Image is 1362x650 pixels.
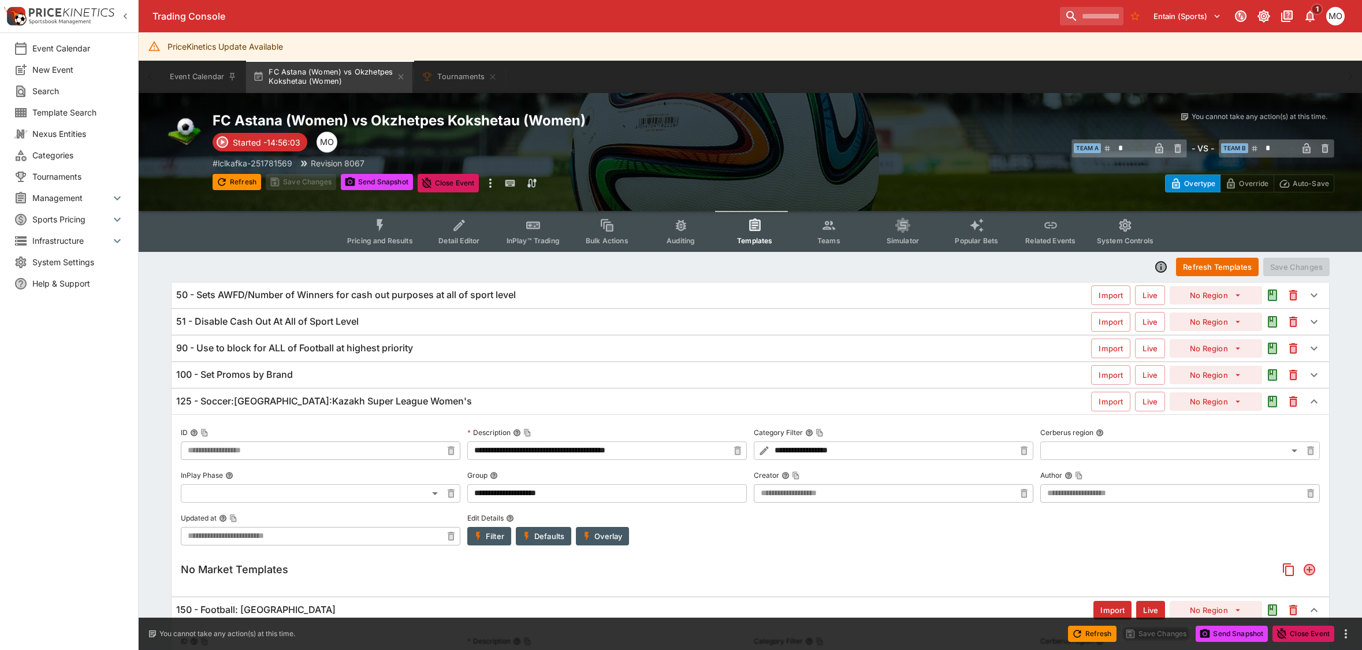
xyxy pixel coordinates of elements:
span: Categories [32,149,124,161]
p: Category Filter [754,428,803,437]
button: FC Astana (Women) vs Okzhetpes Kokshetau (Women) [246,61,412,93]
button: Import [1091,312,1130,332]
h6: 100 - Set Promos by Brand [176,369,293,381]
button: Event Calendar [163,61,244,93]
button: Copy To Clipboard [200,429,209,437]
img: PriceKinetics [29,8,114,17]
button: No Region [1170,392,1262,411]
span: Template Search [32,106,124,118]
button: more [483,174,497,192]
span: Popular Bets [955,236,998,245]
p: You cannot take any action(s) at this time. [1192,112,1327,122]
button: Copy To Clipboard [523,429,531,437]
button: Live [1135,392,1165,411]
p: Overtype [1184,177,1215,190]
span: Detail Editor [438,236,479,245]
span: Tournaments [32,170,124,183]
span: System Settings [32,256,124,268]
p: Edit Details [467,513,504,523]
button: Refresh [213,174,261,190]
div: Mark O'Loughlan [317,132,337,153]
p: InPlay Phase [181,470,223,480]
button: No Region [1170,366,1262,384]
span: Management [32,192,110,204]
p: Description [467,428,511,437]
button: Copy To Clipboard [792,471,800,480]
button: Notifications [1300,6,1320,27]
h2: Copy To Clipboard [213,112,773,129]
span: Team B [1221,143,1248,153]
button: Audit the Template Change History [1262,338,1283,359]
button: Close Event [1272,626,1334,642]
button: Add [1299,559,1320,580]
button: AuthorCopy To Clipboard [1065,471,1073,480]
h6: 150 - Football: [GEOGRAPHIC_DATA] [176,604,336,616]
button: This will delete the selected template. You will still need to Save Template changes to commit th... [1283,600,1304,621]
h6: 90 - Use to block for ALL of Football at highest priority [176,342,413,354]
button: No Region [1170,313,1262,331]
button: Audit the Template Change History [1262,285,1283,306]
button: Copy Market Templates [1278,559,1299,580]
span: Sports Pricing [32,213,110,225]
button: Mark O'Loughlan [1323,3,1348,29]
img: soccer.png [166,112,203,148]
button: Live [1135,339,1165,358]
button: Select Tenant [1147,7,1228,25]
div: Mark O'Loughlan [1326,7,1345,25]
span: System Controls [1097,236,1153,245]
button: Send Snapshot [1196,626,1268,642]
span: InPlay™ Trading [507,236,560,245]
button: Live [1136,601,1165,619]
span: Templates [737,236,772,245]
button: No Bookmarks [1126,7,1144,25]
button: Send Snapshot [341,174,413,190]
img: Sportsbook Management [29,19,91,24]
div: Trading Console [152,10,1055,23]
button: Copy To Clipboard [816,429,824,437]
span: Related Events [1025,236,1076,245]
button: Category FilterCopy To Clipboard [805,429,813,437]
button: Live [1135,365,1165,385]
p: Cerberus region [1040,428,1093,437]
button: CreatorCopy To Clipboard [782,471,790,480]
button: InPlay Phase [225,471,233,480]
button: Import [1091,285,1130,305]
button: This will delete the selected template. You will still need to Save Template changes to commit th... [1283,311,1304,332]
span: New Event [32,64,124,76]
button: Import [1093,601,1132,619]
button: Audit the Template Change History [1262,391,1283,412]
p: Copy To Clipboard [213,157,292,169]
p: Creator [754,470,779,480]
button: Copy To Clipboard [1075,471,1083,480]
p: Auto-Save [1293,177,1329,190]
p: ID [181,428,188,437]
img: PriceKinetics Logo [3,5,27,28]
span: 1 [1311,3,1323,15]
span: Pricing and Results [347,236,413,245]
span: Team A [1074,143,1101,153]
p: Override [1239,177,1268,190]
p: Revision 8067 [311,157,364,169]
button: Import [1091,365,1130,385]
button: Defaults [516,527,571,545]
button: No Region [1170,286,1262,304]
button: Close Event [418,174,479,192]
span: Help & Support [32,277,124,289]
button: No Region [1170,601,1262,619]
h5: No Market Templates [181,563,288,576]
span: Infrastructure [32,235,110,247]
span: Event Calendar [32,42,124,54]
h6: 125 - Soccer:[GEOGRAPHIC_DATA]:Kazakh Super League Women's [176,395,472,407]
button: Auto-Save [1274,174,1334,192]
button: Updated atCopy To Clipboard [219,514,227,522]
button: Tournaments [415,61,504,93]
button: Audit the Template Change History [1262,311,1283,332]
button: Live [1135,285,1165,305]
button: Overtype [1165,174,1220,192]
button: Connected to PK [1230,6,1251,27]
h6: - VS - [1192,142,1214,154]
button: Import [1091,339,1130,358]
p: Started -14:56:03 [233,136,300,148]
p: Updated at [181,513,217,523]
button: This will delete the selected template. You will still need to Save Template changes to commit th... [1283,391,1304,412]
